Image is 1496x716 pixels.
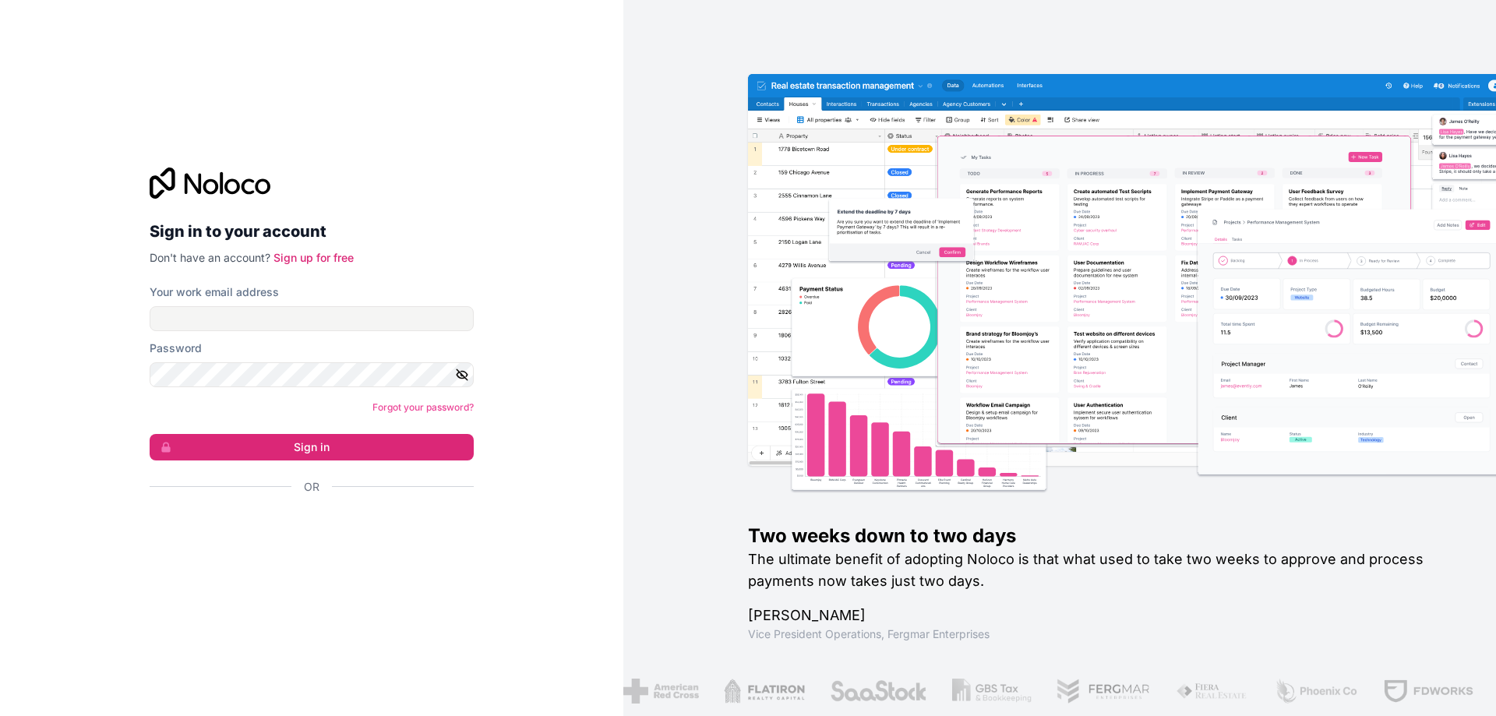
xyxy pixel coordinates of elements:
[748,524,1446,548] h1: Two weeks down to two days
[150,306,474,331] input: Email address
[142,512,469,546] iframe: Bouton "Se connecter avec Google"
[150,340,202,356] label: Password
[748,548,1446,592] h2: The ultimate benefit of adopting Noloco is that what used to take two weeks to approve and proces...
[748,605,1446,626] h1: [PERSON_NAME]
[150,251,270,264] span: Don't have an account?
[150,434,474,460] button: Sign in
[1383,679,1474,704] img: /assets/fdworks-Bi04fVtw.png
[150,284,279,300] label: Your work email address
[273,251,354,264] a: Sign up for free
[372,401,474,413] a: Forgot your password?
[724,679,805,704] img: /assets/flatiron-C8eUkumj.png
[1274,679,1358,704] img: /assets/phoenix-BREaitsQ.png
[1176,679,1249,704] img: /assets/fiera-fwj2N5v4.png
[150,217,474,245] h2: Sign in to your account
[623,679,699,704] img: /assets/american-red-cross-BAupjrZR.png
[304,479,319,495] span: Or
[748,626,1446,642] h1: Vice President Operations , Fergmar Enterprises
[830,679,928,704] img: /assets/saastock-C6Zbiodz.png
[952,679,1032,704] img: /assets/gbstax-C-GtDUiK.png
[1057,679,1152,704] img: /assets/fergmar-CudnrXN5.png
[150,362,474,387] input: Password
